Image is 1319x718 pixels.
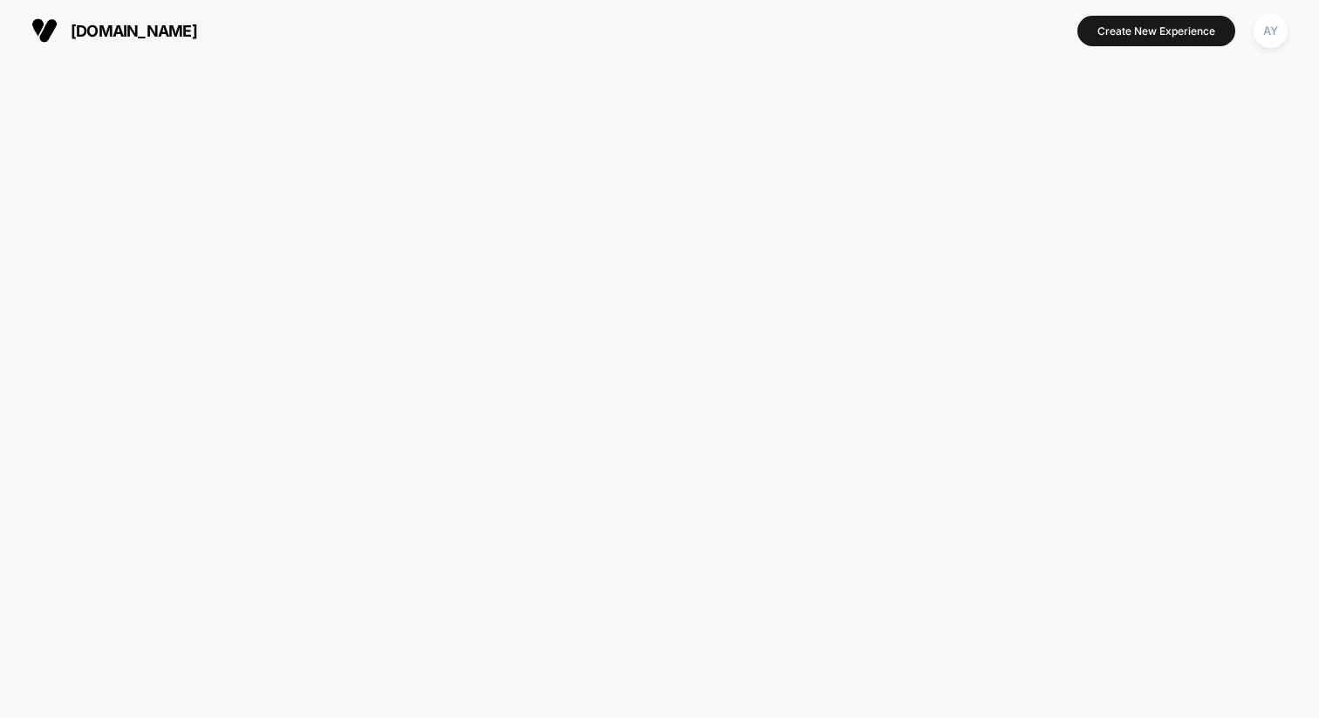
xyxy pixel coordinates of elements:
[26,17,202,44] button: [DOMAIN_NAME]
[71,22,197,40] span: [DOMAIN_NAME]
[1254,14,1288,48] div: AY
[31,17,58,44] img: Visually logo
[1248,13,1293,49] button: AY
[1077,16,1235,46] button: Create New Experience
